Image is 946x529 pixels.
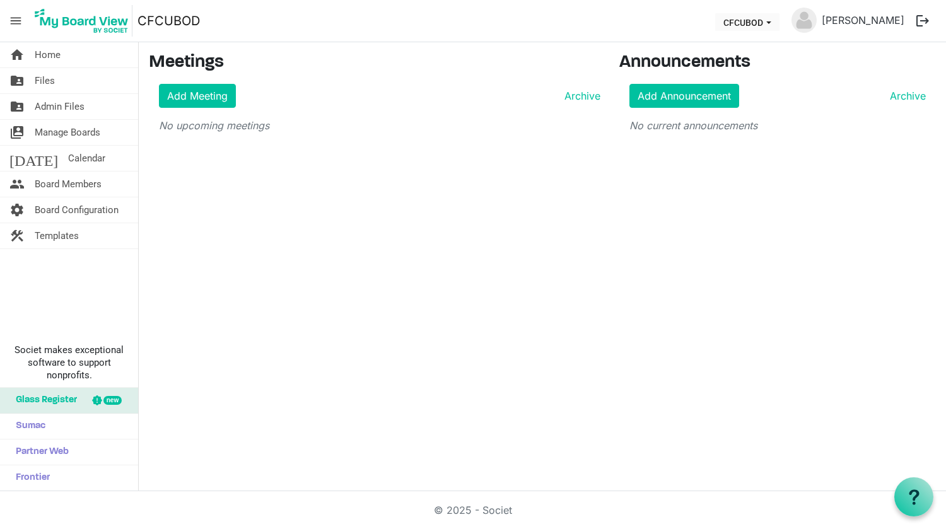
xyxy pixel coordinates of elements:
[9,197,25,223] span: settings
[9,388,77,413] span: Glass Register
[149,52,600,74] h3: Meetings
[9,465,50,491] span: Frontier
[559,88,600,103] a: Archive
[35,171,102,197] span: Board Members
[9,146,58,171] span: [DATE]
[434,504,512,516] a: © 2025 - Societ
[629,84,739,108] a: Add Announcement
[9,120,25,145] span: switch_account
[9,42,25,67] span: home
[791,8,817,33] img: no-profile-picture.svg
[35,223,79,248] span: Templates
[9,68,25,93] span: folder_shared
[909,8,936,34] button: logout
[619,52,937,74] h3: Announcements
[31,5,137,37] a: My Board View Logo
[35,68,55,93] span: Files
[817,8,909,33] a: [PERSON_NAME]
[9,171,25,197] span: people
[68,146,105,171] span: Calendar
[35,120,100,145] span: Manage Boards
[31,5,132,37] img: My Board View Logo
[6,344,132,381] span: Societ makes exceptional software to support nonprofits.
[9,414,45,439] span: Sumac
[9,439,69,465] span: Partner Web
[715,13,780,31] button: CFCUBOD dropdownbutton
[9,223,25,248] span: construction
[35,94,85,119] span: Admin Files
[629,118,926,133] p: No current announcements
[885,88,926,103] a: Archive
[9,94,25,119] span: folder_shared
[137,8,200,33] a: CFCUBOD
[35,42,61,67] span: Home
[35,197,119,223] span: Board Configuration
[103,396,122,405] div: new
[159,118,600,133] p: No upcoming meetings
[159,84,236,108] a: Add Meeting
[4,9,28,33] span: menu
